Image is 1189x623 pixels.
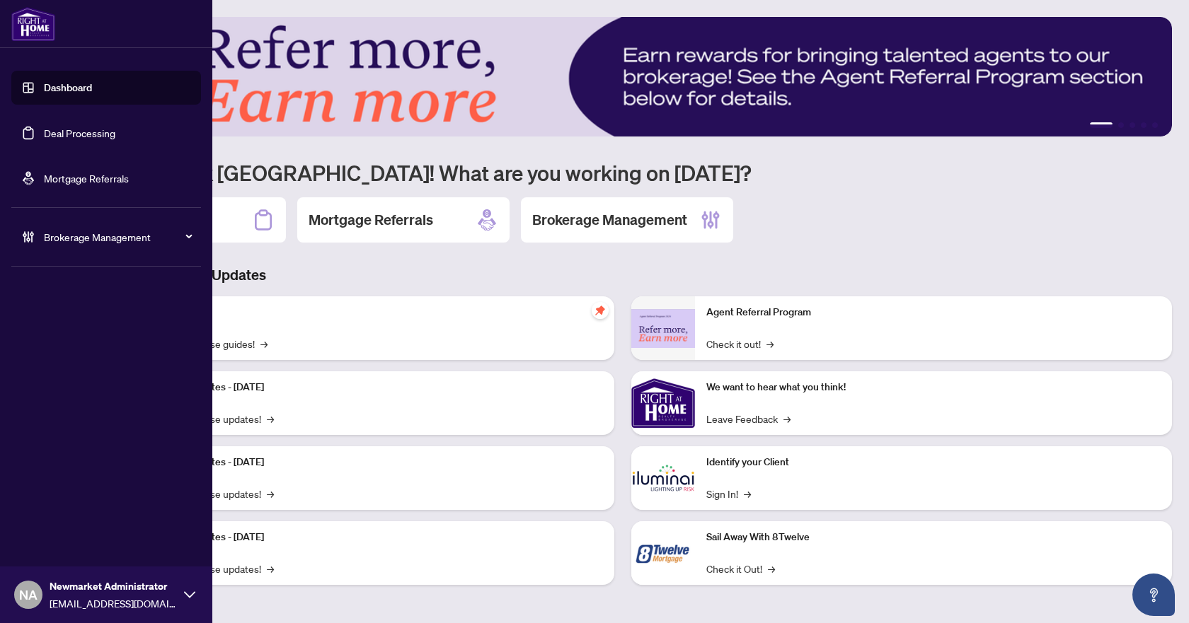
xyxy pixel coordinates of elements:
p: Platform Updates - [DATE] [149,455,603,470]
img: Slide 0 [74,17,1172,136]
span: Brokerage Management [44,229,191,245]
span: NA [19,585,38,605]
span: → [783,411,791,426]
p: Identify your Client [706,455,1161,470]
span: → [766,336,774,351]
p: Self-Help [149,305,603,320]
img: logo [11,7,55,41]
a: Mortgage Referrals [44,172,129,185]
h2: Brokerage Management [532,210,687,230]
p: Platform Updates - [DATE] [149,530,603,545]
a: Check it Out!→ [706,561,775,576]
span: → [744,486,751,501]
button: 5 [1152,122,1158,128]
p: We want to hear what you think! [706,380,1161,395]
p: Platform Updates - [DATE] [149,380,603,395]
a: Leave Feedback→ [706,411,791,426]
a: Sign In!→ [706,486,751,501]
button: 2 [1118,122,1124,128]
span: → [267,486,274,501]
img: Sail Away With 8Twelve [631,521,695,585]
span: Newmarket Administrator [50,578,177,594]
button: 4 [1141,122,1147,128]
button: 3 [1130,122,1135,128]
img: Agent Referral Program [631,309,695,348]
h2: Mortgage Referrals [309,210,433,230]
a: Check it out!→ [706,336,774,351]
span: → [260,336,268,351]
button: 1 [1090,122,1113,128]
button: Open asap [1132,573,1175,616]
p: Agent Referral Program [706,305,1161,320]
span: → [768,561,775,576]
span: [EMAIL_ADDRESS][DOMAIN_NAME] [50,595,177,611]
img: Identify your Client [631,446,695,510]
span: → [267,561,274,576]
span: pushpin [592,302,609,319]
a: Deal Processing [44,127,115,139]
span: → [267,411,274,426]
h1: Welcome back [GEOGRAPHIC_DATA]! What are you working on [DATE]? [74,159,1172,186]
p: Sail Away With 8Twelve [706,530,1161,545]
img: We want to hear what you think! [631,371,695,435]
h3: Brokerage & Industry Updates [74,265,1172,285]
a: Dashboard [44,81,92,94]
